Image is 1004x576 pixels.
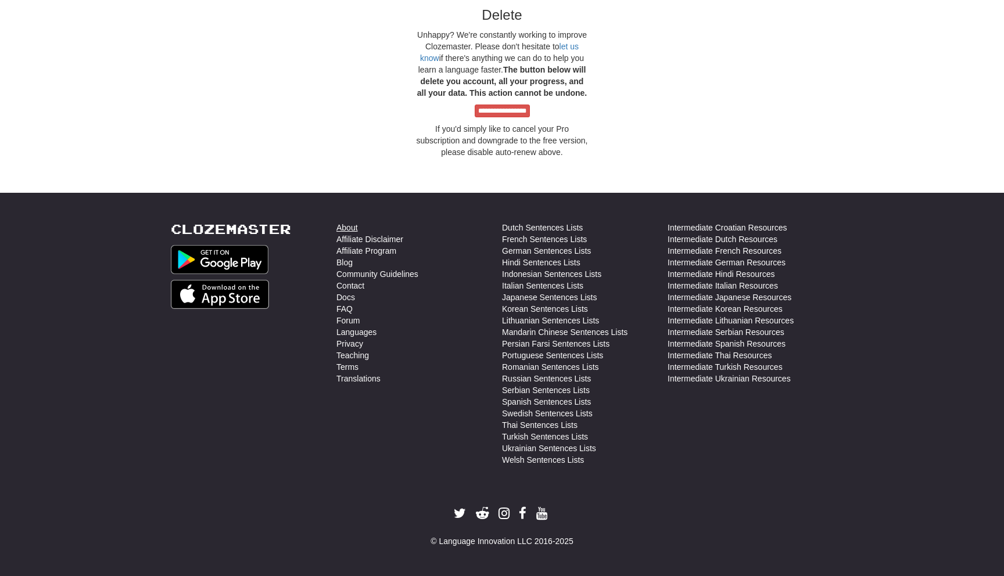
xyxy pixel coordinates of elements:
[502,442,596,454] a: Ukrainian Sentences Lists
[502,303,588,315] a: Korean Sentences Lists
[502,280,583,291] a: Italian Sentences Lists
[668,245,781,257] a: Intermediate French Resources
[502,326,627,338] a: Mandarin Chinese Sentences Lists
[171,535,833,547] div: © Language Innovation LLC 2016-2025
[336,361,358,373] a: Terms
[336,338,363,350] a: Privacy
[668,280,778,291] a: Intermediate Italian Resources
[502,384,590,396] a: Serbian Sentences Lists
[502,396,591,408] a: Spanish Sentences Lists
[336,233,403,245] a: Affiliate Disclaimer
[668,268,774,280] a: Intermediate Hindi Resources
[502,222,583,233] a: Dutch Sentences Lists
[668,233,777,245] a: Intermediate Dutch Resources
[415,29,589,99] p: Unhappy? We're constantly working to improve Clozemaster. Please don't hesitate to if there's any...
[336,280,364,291] a: Contact
[336,326,376,338] a: Languages
[668,222,787,233] a: Intermediate Croatian Resources
[336,303,353,315] a: FAQ
[417,65,587,98] strong: The button below will delete you account, all your progress, and all your data. This action canno...
[502,268,601,280] a: Indonesian Sentences Lists
[415,123,589,158] p: If you'd simply like to cancel your Pro subscription and downgrade to the free version, please di...
[420,42,579,63] a: let us know
[502,233,587,245] a: French Sentences Lists
[336,222,358,233] a: About
[502,454,584,466] a: Welsh Sentences Lists
[415,8,589,23] h3: Delete
[171,222,291,236] a: Clozemaster
[171,280,269,309] img: Get it on App Store
[502,257,580,268] a: Hindi Sentences Lists
[336,257,353,268] a: Blog
[336,245,396,257] a: Affiliate Program
[336,350,369,361] a: Teaching
[502,291,597,303] a: Japanese Sentences Lists
[502,245,591,257] a: German Sentences Lists
[502,315,599,326] a: Lithuanian Sentences Lists
[336,268,418,280] a: Community Guidelines
[668,361,783,373] a: Intermediate Turkish Resources
[668,338,786,350] a: Intermediate Spanish Resources
[668,291,791,303] a: Intermediate Japanese Resources
[668,303,783,315] a: Intermediate Korean Resources
[336,373,381,384] a: Translations
[668,326,784,338] a: Intermediate Serbian Resources
[668,257,786,268] a: Intermediate German Resources
[502,419,578,431] a: Thai Sentences Lists
[668,350,772,361] a: Intermediate Thai Resources
[502,338,609,350] a: Persian Farsi Sentences Lists
[668,315,794,326] a: Intermediate Lithuanian Resources
[502,361,599,373] a: Romanian Sentences Lists
[502,373,591,384] a: Russian Sentences Lists
[502,408,593,419] a: Swedish Sentences Lists
[171,245,268,274] img: Get it on Google Play
[502,431,588,442] a: Turkish Sentences Lists
[502,350,603,361] a: Portuguese Sentences Lists
[668,373,791,384] a: Intermediate Ukrainian Resources
[336,291,355,303] a: Docs
[336,315,360,326] a: Forum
